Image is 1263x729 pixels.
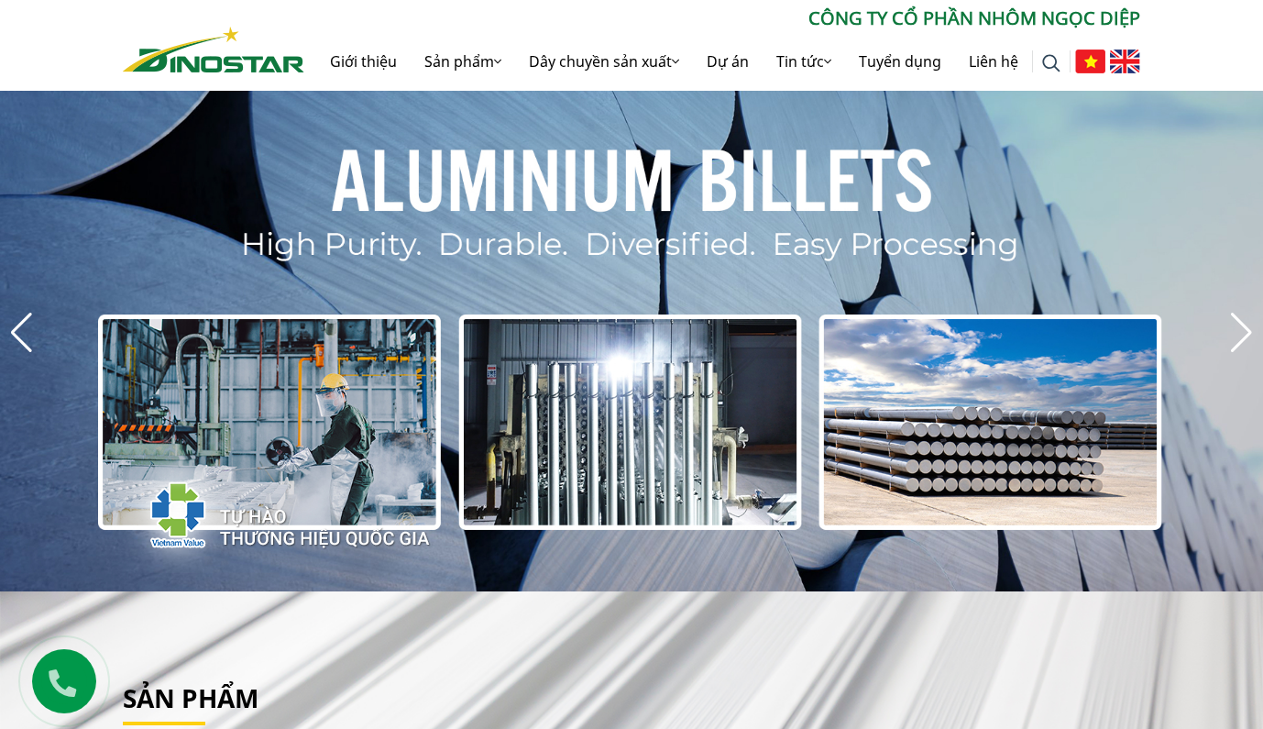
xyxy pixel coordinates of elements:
[304,5,1140,32] p: CÔNG TY CỔ PHẦN NHÔM NGỌC DIỆP
[1229,313,1254,353] div: Next slide
[955,32,1032,91] a: Liên hệ
[123,680,258,715] a: Sản phẩm
[95,448,433,573] img: thqg
[515,32,693,91] a: Dây chuyền sản xuất
[1042,54,1060,72] img: search
[1075,50,1105,73] img: Tiếng Việt
[845,32,955,91] a: Tuyển dụng
[1110,50,1140,73] img: English
[9,313,34,353] div: Previous slide
[693,32,763,91] a: Dự án
[123,23,304,72] a: Nhôm Dinostar
[123,27,304,72] img: Nhôm Dinostar
[763,32,845,91] a: Tin tức
[316,32,411,91] a: Giới thiệu
[411,32,515,91] a: Sản phẩm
